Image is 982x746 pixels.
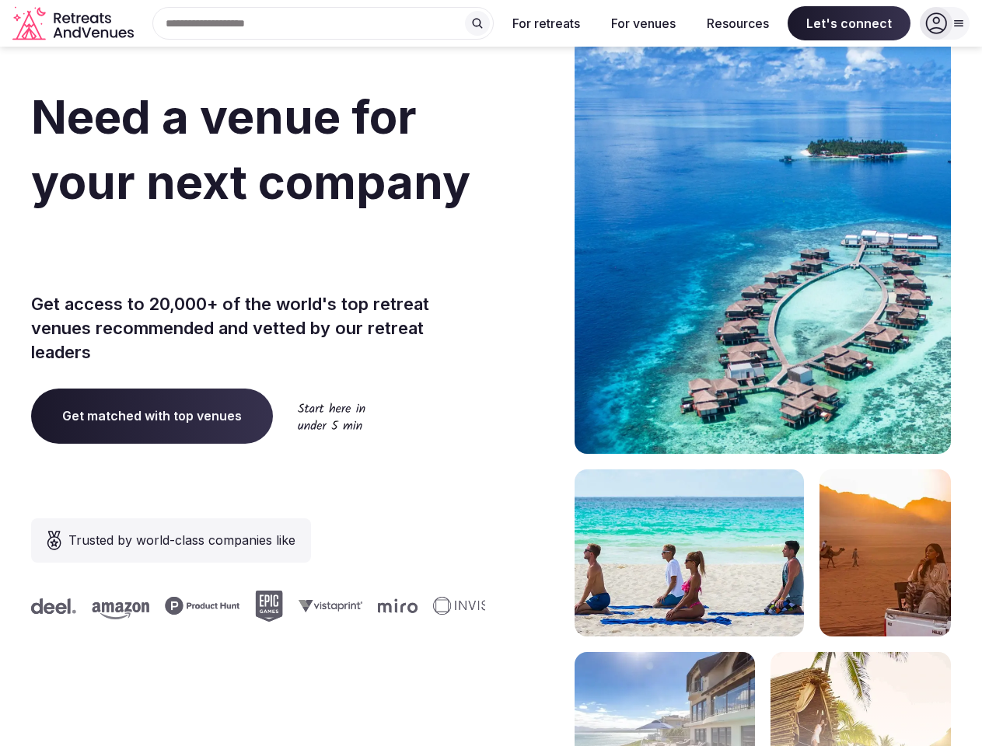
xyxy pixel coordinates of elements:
svg: Epic Games company logo [235,591,263,622]
svg: Deel company logo [11,598,56,614]
a: Visit the homepage [12,6,137,41]
svg: Miro company logo [358,598,397,613]
p: Get access to 20,000+ of the world's top retreat venues recommended and vetted by our retreat lea... [31,292,485,364]
img: yoga on tropical beach [575,469,804,636]
button: For venues [599,6,688,40]
button: For retreats [500,6,592,40]
svg: Invisible company logo [413,597,498,615]
svg: Vistaprint company logo [278,599,342,612]
img: Start here in under 5 min [298,403,365,430]
span: Need a venue for your next company [31,89,470,210]
img: woman sitting in back of truck with camels [819,469,951,636]
a: Get matched with top venues [31,389,273,443]
span: Let's connect [788,6,910,40]
svg: Retreats and Venues company logo [12,6,137,41]
span: Trusted by world-class companies like [68,531,295,549]
button: Resources [694,6,781,40]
